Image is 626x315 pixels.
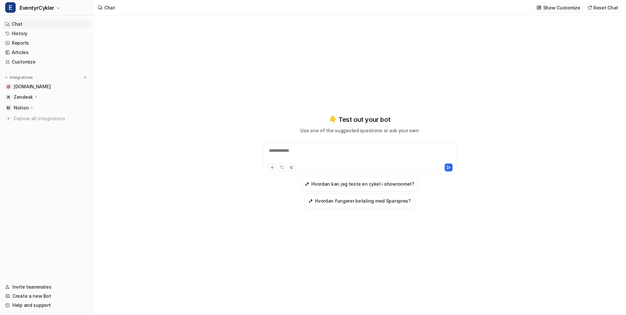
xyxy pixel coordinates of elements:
a: Help and support [3,301,91,310]
img: expand menu [4,75,8,80]
p: 👇 Test out your bot [329,115,390,124]
img: reset [588,5,592,10]
h3: Hvordan kan jeg teste en cykel i showroomet? [311,180,414,187]
img: customize [537,5,541,10]
button: Hvordan fungerer betaling med Sparxpres?Hvordan fungerer betaling med Sparxpres? [305,194,415,208]
span: E [5,2,16,13]
p: Show Customize [543,4,580,11]
img: Zendesk [7,95,10,99]
p: Zendesk [14,94,33,100]
img: Hvordan kan jeg teste en cykel i showroomet? [305,181,309,186]
span: Explore all integrations [14,113,88,124]
a: Invite teammates [3,282,91,292]
img: eventyrcykler.dk [7,85,10,89]
p: Notion [14,105,29,111]
img: Hvordan fungerer betaling med Sparxpres? [308,198,313,203]
button: Reset Chat [586,3,621,12]
img: explore all integrations [5,115,12,122]
button: Hvordan kan jeg teste en cykel i showroomet?Hvordan kan jeg teste en cykel i showroomet? [301,177,418,191]
img: menu_add.svg [83,75,87,80]
p: Use one of the suggested questions or ask your own [300,127,419,134]
span: [DOMAIN_NAME] [14,83,51,90]
div: Chat [104,4,115,11]
img: Notion [7,106,10,110]
a: Customize [3,57,91,66]
a: Chat [3,20,91,29]
a: Reports [3,38,91,48]
a: Articles [3,48,91,57]
a: Create a new Bot [3,292,91,301]
p: Integrations [10,75,33,80]
span: EventyrCykler [20,3,54,12]
a: History [3,29,91,38]
h3: Hvordan fungerer betaling med Sparxpres? [315,197,411,204]
a: eventyrcykler.dk[DOMAIN_NAME] [3,82,91,91]
a: Explore all integrations [3,114,91,123]
button: Show Customize [535,3,583,12]
button: Integrations [3,74,35,81]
